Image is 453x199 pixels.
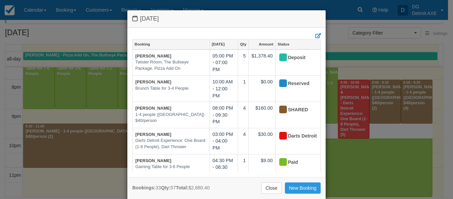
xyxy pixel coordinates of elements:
[135,112,207,124] em: 1-4 people ([GEOGRAPHIC_DATA]) $40/person
[249,128,276,154] td: $30.00
[261,182,282,194] a: Close
[249,102,276,128] td: $160.00
[276,40,320,49] a: Status
[278,157,312,168] div: Paid
[135,138,207,150] em: Darts Detroit Experience: One Board (1-8 People), Dart Thrower
[278,78,312,89] div: Reserved
[249,40,275,49] a: Amount
[210,40,238,49] a: [DATE]
[210,50,238,76] td: 05:00 PM - 07:00 PM
[210,76,238,102] td: 10:00 AM - 12:00 PM
[210,102,238,128] td: 08:00 PM - 09:30 PM
[285,182,321,194] a: New Booking
[135,132,171,137] a: [PERSON_NAME]
[238,40,248,49] a: Qty
[132,184,210,191] div: 33 57 $2,880.40
[135,164,207,170] em: Gaming Table for 3-6 People
[210,154,238,180] td: 04:30 PM - 06:30 PM
[278,105,312,115] div: SHARED
[135,53,171,58] a: [PERSON_NAME]
[135,158,171,163] a: [PERSON_NAME]
[176,185,188,190] strong: Total:
[135,85,207,92] em: Brunch Table for 3-4 People
[249,154,276,180] td: $9.00
[238,154,249,180] td: 1
[278,131,312,142] div: Darts Detroit
[135,59,207,71] em: Twister Room, The Bullseye Package, Pizza Add On
[132,15,321,22] h4: [DATE]
[135,79,171,84] a: [PERSON_NAME]
[238,128,249,154] td: 4
[133,40,210,49] a: Booking
[238,102,249,128] td: 4
[135,106,171,111] a: [PERSON_NAME]
[161,185,170,190] strong: Qty:
[278,52,312,63] div: Deposit
[238,50,249,76] td: 5
[249,50,276,76] td: $1,378.40
[132,185,156,190] strong: Bookings:
[249,76,276,102] td: $0.00
[210,128,238,154] td: 03:00 PM - 04:00 PM
[238,76,249,102] td: 1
